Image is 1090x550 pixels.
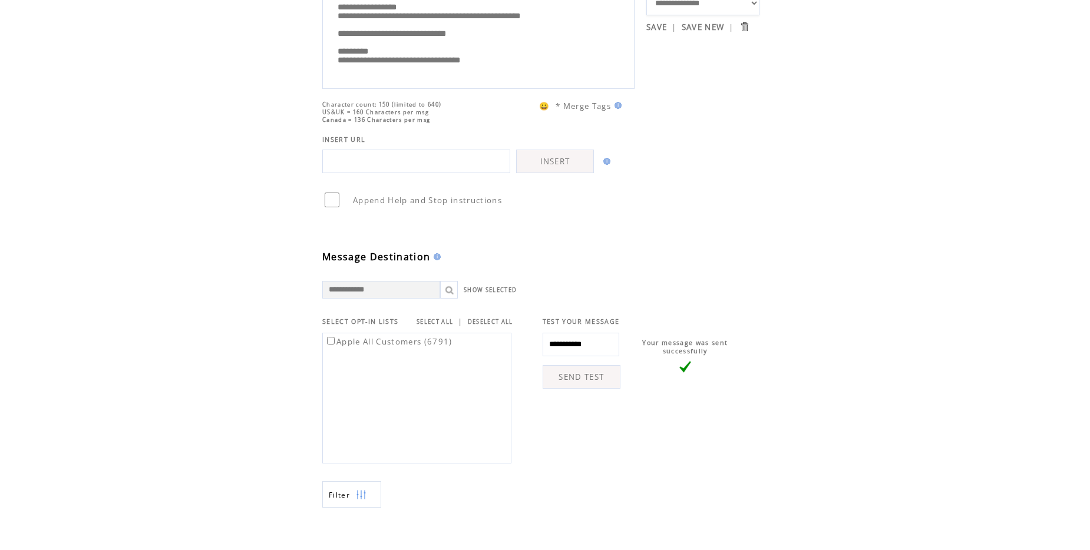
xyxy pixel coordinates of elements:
[322,250,430,263] span: Message Destination
[322,317,398,326] span: SELECT OPT-IN LISTS
[322,116,430,124] span: Canada = 136 Characters per msg
[322,135,365,144] span: INSERT URL
[729,22,734,32] span: |
[539,101,550,111] span: 😀
[682,22,725,32] a: SAVE NEW
[430,253,441,260] img: help.gif
[543,365,620,389] a: SEND TEST
[322,108,429,116] span: US&UK = 160 Characters per msg
[458,316,463,327] span: |
[611,102,622,109] img: help.gif
[556,101,611,111] span: * Merge Tags
[468,318,513,326] a: DESELECT ALL
[600,158,610,165] img: help.gif
[642,339,728,355] span: Your message was sent successfully
[543,317,620,326] span: TEST YOUR MESSAGE
[325,336,452,347] label: Apple All Customers (6791)
[322,101,441,108] span: Character count: 150 (limited to 640)
[739,21,750,32] input: Submit
[356,482,366,508] img: filters.png
[322,481,381,508] a: Filter
[417,318,453,326] a: SELECT ALL
[464,286,517,294] a: SHOW SELECTED
[646,22,667,32] a: SAVE
[679,361,691,373] img: vLarge.png
[353,195,502,206] span: Append Help and Stop instructions
[516,150,594,173] a: INSERT
[672,22,676,32] span: |
[327,337,335,344] input: Apple All Customers (6791)
[329,490,350,500] span: Show filters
